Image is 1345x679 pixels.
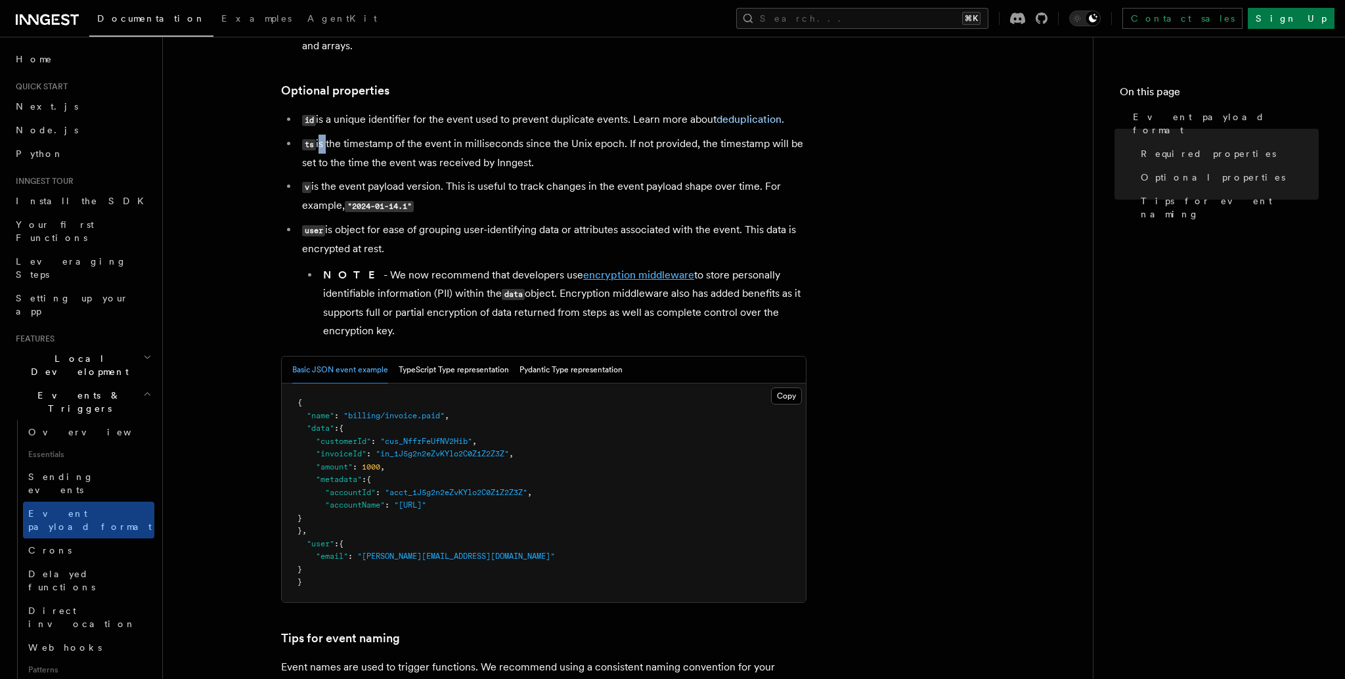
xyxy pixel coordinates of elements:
a: Delayed functions [23,562,154,599]
span: Node.js [16,125,78,135]
a: Leveraging Steps [11,250,154,286]
a: Examples [213,4,299,35]
a: Required properties [1136,142,1319,165]
span: } [298,526,302,535]
span: Setting up your app [16,293,129,317]
span: Webhooks [28,642,102,653]
span: "[URL]" [394,500,426,510]
span: Optional properties [1141,171,1285,184]
span: Install the SDK [16,196,152,206]
span: Local Development [11,352,143,378]
span: : [362,475,366,484]
a: Install the SDK [11,189,154,213]
span: Sending events [28,471,94,495]
span: "billing/invoice.paid" [343,411,445,420]
span: : [371,437,376,446]
a: Webhooks [23,636,154,659]
span: Next.js [16,101,78,112]
code: v [302,182,311,193]
a: Sign Up [1248,8,1334,29]
span: Quick start [11,81,68,92]
span: Event payload format [1133,110,1319,137]
span: , [472,437,477,446]
span: Required properties [1141,147,1276,160]
a: Next.js [11,95,154,118]
span: Examples [221,13,292,24]
span: "cus_NffrFeUfNV2Hib" [380,437,472,446]
span: Events & Triggers [11,389,143,415]
span: : [366,449,371,458]
code: data [502,289,525,300]
code: ts [302,139,316,150]
button: Toggle dark mode [1069,11,1101,26]
button: Pydantic Type representation [519,357,623,383]
a: Tips for event naming [281,629,400,647]
span: Essentials [23,444,154,465]
a: Event payload format [23,502,154,538]
li: is object for ease of grouping user-identifying data or attributes associated with the event. Thi... [298,221,806,340]
span: Inngest tour [11,176,74,186]
a: Optional properties [281,81,389,100]
h4: On this page [1120,84,1319,105]
a: Contact sales [1122,8,1243,29]
span: , [509,449,514,458]
span: "data" [307,424,334,433]
span: } [298,577,302,586]
span: Crons [28,545,72,556]
span: Tips for event naming [1141,194,1319,221]
span: { [366,475,371,484]
a: Node.js [11,118,154,142]
span: Python [16,148,64,159]
code: user [302,225,325,236]
code: "2024-01-14.1" [345,201,414,212]
span: : [385,500,389,510]
span: Delayed functions [28,569,95,592]
span: "acct_1J5g2n2eZvKYlo2C0Z1Z2Z3Z" [385,488,527,497]
span: "amount" [316,462,353,471]
span: { [298,398,302,407]
strong: NOTE [323,269,384,281]
span: } [298,565,302,574]
span: "[PERSON_NAME][EMAIL_ADDRESS][DOMAIN_NAME]" [357,552,555,561]
a: Documentation [89,4,213,37]
span: "metadata" [316,475,362,484]
span: Event payload format [28,508,152,532]
a: Direct invocation [23,599,154,636]
span: , [380,462,385,471]
a: Tips for event naming [1136,189,1319,226]
li: is the timestamp of the event in milliseconds since the Unix epoch. If not provided, the timestam... [298,135,806,172]
a: Python [11,142,154,165]
span: , [527,488,532,497]
span: "accountId" [325,488,376,497]
a: Setting up your app [11,286,154,323]
span: : [334,539,339,548]
span: , [445,411,449,420]
code: id [302,115,316,126]
span: { [339,424,343,433]
a: Your first Functions [11,213,154,250]
span: Leveraging Steps [16,256,127,280]
li: is a unique identifier for the event used to prevent duplicate events. Learn more about . [298,110,806,129]
span: , [302,526,307,535]
span: : [334,424,339,433]
span: "user" [307,539,334,548]
span: Your first Functions [16,219,94,243]
a: Crons [23,538,154,562]
button: Copy [771,387,802,405]
span: "customerId" [316,437,371,446]
li: is the event payload version. This is useful to track changes in the event payload shape over tim... [298,177,806,215]
button: TypeScript Type representation [399,357,509,383]
span: 1000 [362,462,380,471]
a: Event payload format [1128,105,1319,142]
span: "invoiceId" [316,449,366,458]
a: Optional properties [1136,165,1319,189]
span: : [376,488,380,497]
span: "in_1J5g2n2eZvKYlo2C0Z1Z2Z3Z" [376,449,509,458]
button: Basic JSON event example [292,357,388,383]
span: Features [11,334,55,344]
a: Overview [23,420,154,444]
span: "accountName" [325,500,385,510]
button: Local Development [11,347,154,383]
li: - We now recommend that developers use to store personally identifiable information (PII) within ... [319,266,806,340]
span: } [298,514,302,523]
